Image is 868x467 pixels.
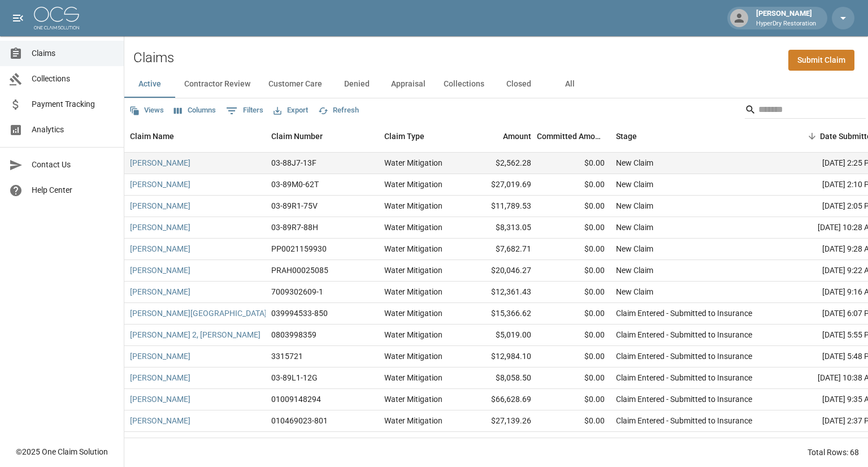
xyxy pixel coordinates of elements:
[32,73,115,85] span: Collections
[463,196,537,217] div: $11,789.53
[124,71,868,98] div: dynamic tabs
[616,286,653,297] div: New Claim
[32,159,115,171] span: Contact Us
[130,351,190,362] a: [PERSON_NAME]
[130,243,190,254] a: [PERSON_NAME]
[752,8,821,28] div: [PERSON_NAME]
[616,436,748,448] div: Attempting to Engage with the Carrier
[130,415,190,426] a: [PERSON_NAME]
[382,71,435,98] button: Appraisal
[271,265,328,276] div: PRAH00025085
[788,50,854,71] a: Submit Claim
[384,308,442,319] div: Water Mitigation
[463,367,537,389] div: $8,058.50
[127,102,167,119] button: Views
[271,179,319,190] div: 03-89M0-62T
[130,265,190,276] a: [PERSON_NAME]
[271,394,321,405] div: 01009148294
[175,71,259,98] button: Contractor Review
[331,71,382,98] button: Denied
[271,120,323,152] div: Claim Number
[34,7,79,29] img: ocs-logo-white-transparent.png
[271,157,316,168] div: 03-88J7-13F
[616,308,752,319] div: Claim Entered - Submitted to Insurance
[133,50,174,66] h2: Claims
[384,157,442,168] div: Water Mitigation
[384,415,442,426] div: Water Mitigation
[384,120,424,152] div: Claim Type
[384,351,442,362] div: Water Mitigation
[463,239,537,260] div: $7,682.71
[463,174,537,196] div: $27,019.69
[124,71,175,98] button: Active
[537,367,610,389] div: $0.00
[32,124,115,136] span: Analytics
[379,120,463,152] div: Claim Type
[271,200,318,211] div: 03-89R1-75V
[266,120,379,152] div: Claim Number
[537,120,605,152] div: Committed Amount
[503,120,531,152] div: Amount
[463,282,537,303] div: $12,361.43
[435,71,493,98] button: Collections
[745,101,866,121] div: Search
[537,196,610,217] div: $0.00
[537,217,610,239] div: $0.00
[384,372,442,383] div: Water Mitigation
[384,222,442,233] div: Water Mitigation
[537,325,610,346] div: $0.00
[315,102,362,119] button: Refresh
[271,351,303,362] div: 3315721
[384,286,442,297] div: Water Mitigation
[808,447,859,458] div: Total Rows: 68
[259,71,331,98] button: Customer Care
[130,372,190,383] a: [PERSON_NAME]
[544,71,595,98] button: All
[271,102,311,119] button: Export
[271,329,316,340] div: 0803998359
[616,120,637,152] div: Stage
[384,243,442,254] div: Water Mitigation
[756,19,816,29] p: HyperDry Restoration
[537,260,610,282] div: $0.00
[384,200,442,211] div: Water Mitigation
[124,120,266,152] div: Claim Name
[463,303,537,325] div: $15,366.62
[804,128,820,144] button: Sort
[537,174,610,196] div: $0.00
[616,329,752,340] div: Claim Entered - Submitted to Insurance
[463,217,537,239] div: $8,313.05
[223,102,266,120] button: Show filters
[271,436,318,448] div: BH01752187
[463,153,537,174] div: $2,562.28
[463,120,537,152] div: Amount
[610,120,780,152] div: Stage
[384,265,442,276] div: Water Mitigation
[271,243,327,254] div: PP0021159930
[130,200,190,211] a: [PERSON_NAME]
[32,184,115,196] span: Help Center
[463,260,537,282] div: $20,046.27
[616,222,653,233] div: New Claim
[537,432,610,453] div: $0.00
[271,308,328,319] div: 039994533-850
[7,7,29,29] button: open drawer
[384,436,442,448] div: Water Mitigation
[616,372,752,383] div: Claim Entered - Submitted to Insurance
[537,282,610,303] div: $0.00
[130,286,190,297] a: [PERSON_NAME]
[616,415,752,426] div: Claim Entered - Submitted to Insurance
[271,372,318,383] div: 03-89L1-12G
[130,179,190,190] a: [PERSON_NAME]
[537,153,610,174] div: $0.00
[384,329,442,340] div: Water Mitigation
[130,308,267,319] a: [PERSON_NAME][GEOGRAPHIC_DATA]
[271,286,323,297] div: 7009302609-1
[616,265,653,276] div: New Claim
[616,179,653,190] div: New Claim
[537,303,610,325] div: $0.00
[616,157,653,168] div: New Claim
[130,157,190,168] a: [PERSON_NAME]
[616,243,653,254] div: New Claim
[16,446,108,457] div: © 2025 One Claim Solution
